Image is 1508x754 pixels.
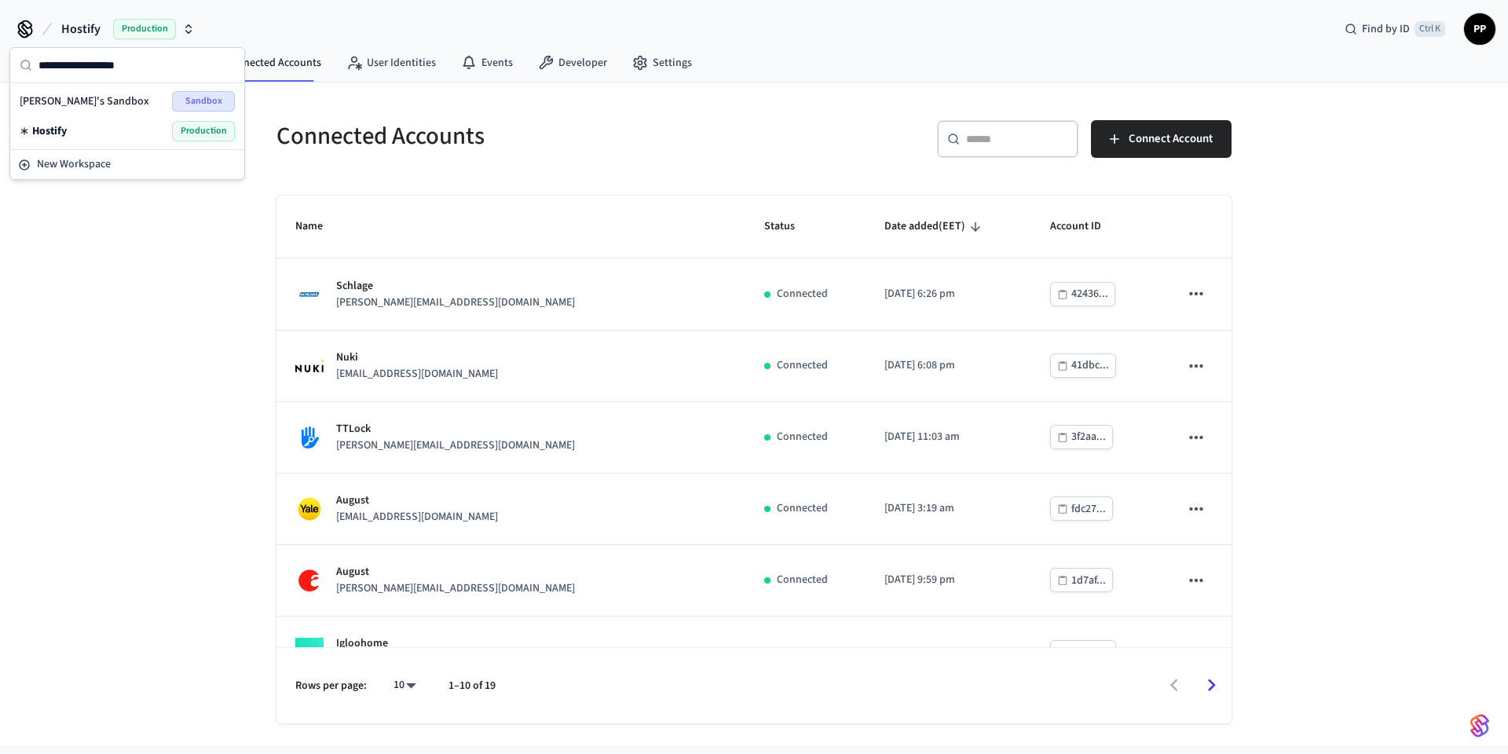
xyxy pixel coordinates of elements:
[20,93,149,109] span: [PERSON_NAME]'s Sandbox
[336,580,575,597] p: [PERSON_NAME][EMAIL_ADDRESS][DOMAIN_NAME]
[386,674,423,697] div: 10
[1050,282,1115,306] button: 42436...
[295,280,324,309] img: Schlage Logo, Square
[295,423,324,452] img: TTLock Logo, Square
[764,214,815,239] span: Status
[1050,425,1113,449] button: 3f2aa...
[295,566,324,595] img: August Logo, Square
[1050,214,1122,239] span: Account ID
[620,49,705,77] a: Settings
[777,357,828,374] p: Connected
[336,564,575,580] p: August
[295,638,324,666] img: igloohome_logo
[192,49,334,77] a: Connected Accounts
[336,278,575,295] p: Schlage
[336,350,498,366] p: Nuki
[1464,13,1495,45] button: PP
[1050,353,1116,378] button: 41dbc...
[1466,15,1494,43] span: PP
[1129,129,1213,149] span: Connect Account
[37,156,111,173] span: New Workspace
[336,635,498,652] p: Igloohome
[884,214,986,239] span: Date added(EET)
[10,83,244,149] div: Suggestions
[1362,21,1410,37] span: Find by ID
[1415,21,1445,37] span: Ctrl K
[61,20,101,38] span: Hostify
[448,49,525,77] a: Events
[777,429,828,445] p: Connected
[172,91,235,112] span: Sandbox
[336,421,575,437] p: TTLock
[1332,15,1458,43] div: Find by IDCtrl K
[1091,120,1232,158] button: Connect Account
[1071,284,1108,304] div: 42436...
[884,572,1012,588] p: [DATE] 9:59 pm
[448,678,496,694] p: 1–10 of 19
[336,295,575,311] p: [PERSON_NAME][EMAIL_ADDRESS][DOMAIN_NAME]
[32,123,67,139] span: Hostify
[1071,356,1109,375] div: 41dbc...
[336,437,575,454] p: [PERSON_NAME][EMAIL_ADDRESS][DOMAIN_NAME]
[525,49,620,77] a: Developer
[1193,667,1230,704] button: Go to next page
[12,152,243,178] button: New Workspace
[884,429,1012,445] p: [DATE] 11:03 am
[1050,568,1113,592] button: 1d7af...
[884,644,1012,661] p: [DATE] 1:53 am
[777,500,828,517] p: Connected
[336,366,498,382] p: [EMAIL_ADDRESS][DOMAIN_NAME]
[884,357,1012,374] p: [DATE] 6:08 pm
[777,644,828,661] p: Connected
[113,19,176,39] span: Production
[1050,496,1113,521] button: fdc27...
[276,120,745,152] h5: Connected Accounts
[777,286,828,302] p: Connected
[1071,500,1106,519] div: fdc27...
[1470,713,1489,738] img: SeamLogoGradient.69752ec5.svg
[295,360,324,372] img: Nuki Logo, Square
[172,121,235,141] span: Production
[336,492,498,509] p: August
[295,678,367,694] p: Rows per page:
[295,495,324,523] img: Yale Logo, Square
[1050,640,1116,664] button: 93d74...
[1071,642,1109,662] div: 93d74...
[336,509,498,525] p: [EMAIL_ADDRESS][DOMAIN_NAME]
[295,214,343,239] span: Name
[884,286,1012,302] p: [DATE] 6:26 pm
[334,49,448,77] a: User Identities
[1071,427,1106,447] div: 3f2aa...
[884,500,1012,517] p: [DATE] 3:19 am
[1071,571,1106,591] div: 1d7af...
[777,572,828,588] p: Connected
